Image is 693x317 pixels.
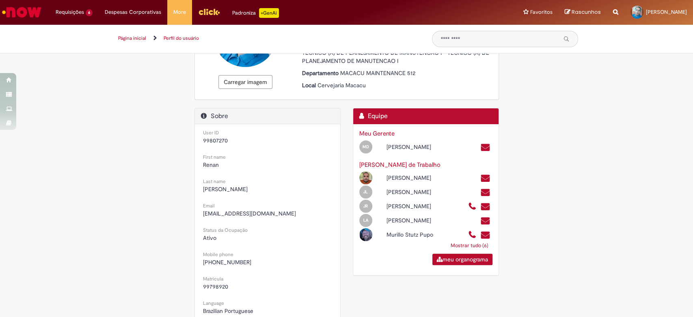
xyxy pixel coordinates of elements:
span: 99798920 [203,283,228,290]
small: Language [203,300,224,306]
a: Ligar para +55 21980081007 [468,202,477,211]
a: Mostrar tudo (6) [447,238,492,253]
ul: Trilhas de página [115,31,420,46]
p: +GenAi [259,8,279,18]
span: [PERSON_NAME] [646,9,687,15]
small: Last name [203,178,226,185]
span: TECNICO (A) DE PLANEJAMENTO DE MANUTENCAO I - TECNICO (A) DE PLANEJAMENTO DE MANUTENCAO I [302,49,489,65]
div: Open Profile: Fabio De Oliveira Rocha [353,170,462,184]
span: LA [363,218,368,223]
div: Open Profile: Juliano De Castro Ramario [353,198,462,213]
a: Enviar um e-mail para 99806061@ambev.com.br [480,143,490,152]
button: Carregar imagem [218,75,272,89]
small: User ID [203,129,219,136]
span: Rascunhos [572,8,601,16]
a: Perfil do usuário [164,35,199,41]
span: Despesas Corporativas [105,8,161,16]
span: 6 [86,9,93,16]
span: JL [363,189,368,194]
img: click_logo_yellow_360x200.png [198,6,220,18]
span: More [173,8,186,16]
span: JR [363,203,368,209]
div: [PERSON_NAME] [380,202,462,210]
span: Brazilian Portuguese [203,307,253,315]
div: [PERSON_NAME] [380,216,462,224]
a: meu organograma [432,254,492,265]
h3: [PERSON_NAME] de Trabalho [359,162,492,168]
span: [PHONE_NUMBER] [203,259,251,266]
a: Enviar um e-mail para 99799379@ambev.com.br [480,216,490,226]
h2: Sobre [201,112,334,120]
div: [PERSON_NAME] [380,188,462,196]
div: Padroniza [232,8,279,18]
a: Enviar um e-mail para 99799505@ambev.com.br [480,202,490,211]
div: Open Profile: Mario Fernando Torres Duarte [353,139,462,153]
span: 99807270 [203,137,228,144]
h2: Equipe [359,112,492,120]
img: ServiceNow [1,4,43,20]
div: Open Profile: Lenilson Cardoso Albino [353,213,462,227]
a: Rascunhos [565,9,601,16]
span: MD [363,144,369,149]
div: Open Profile: Murillo Stutz Pupo [353,227,462,241]
span: [PERSON_NAME] [203,185,248,193]
span: [EMAIL_ADDRESS][DOMAIN_NAME] [203,210,296,217]
strong: Departamento [302,69,340,77]
span: Favoritos [530,8,553,16]
small: Mobile phone [203,251,233,258]
small: Matricula [203,276,223,282]
div: Murillo Stutz Pupo [380,231,462,239]
div: [PERSON_NAME] [380,143,462,151]
small: Email [203,203,215,209]
small: First name [203,154,226,160]
div: [PERSON_NAME] [380,174,462,182]
a: Enviar um e-mail para 99799281@ambev.com.br [480,231,490,240]
span: Cervejaria Macacu [317,82,366,89]
small: Status da Ocupação [203,227,248,233]
a: Enviar um e-mail para 99799569@ambev.com.br [480,174,490,183]
a: Enviar um e-mail para 99799315@ambev.com.br [480,188,490,197]
strong: Local [302,82,317,89]
h3: Meu Gerente [359,130,492,137]
span: Requisições [56,8,84,16]
a: Página inicial [118,35,146,41]
a: Ligar para +55 (21) 995738539 [468,231,477,240]
span: MACACU MAINTENANCE 512 [340,69,415,77]
span: Renan [203,161,219,168]
div: Open Profile: Jairo Matos Luiz [353,184,462,198]
span: Ativo [203,234,216,242]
